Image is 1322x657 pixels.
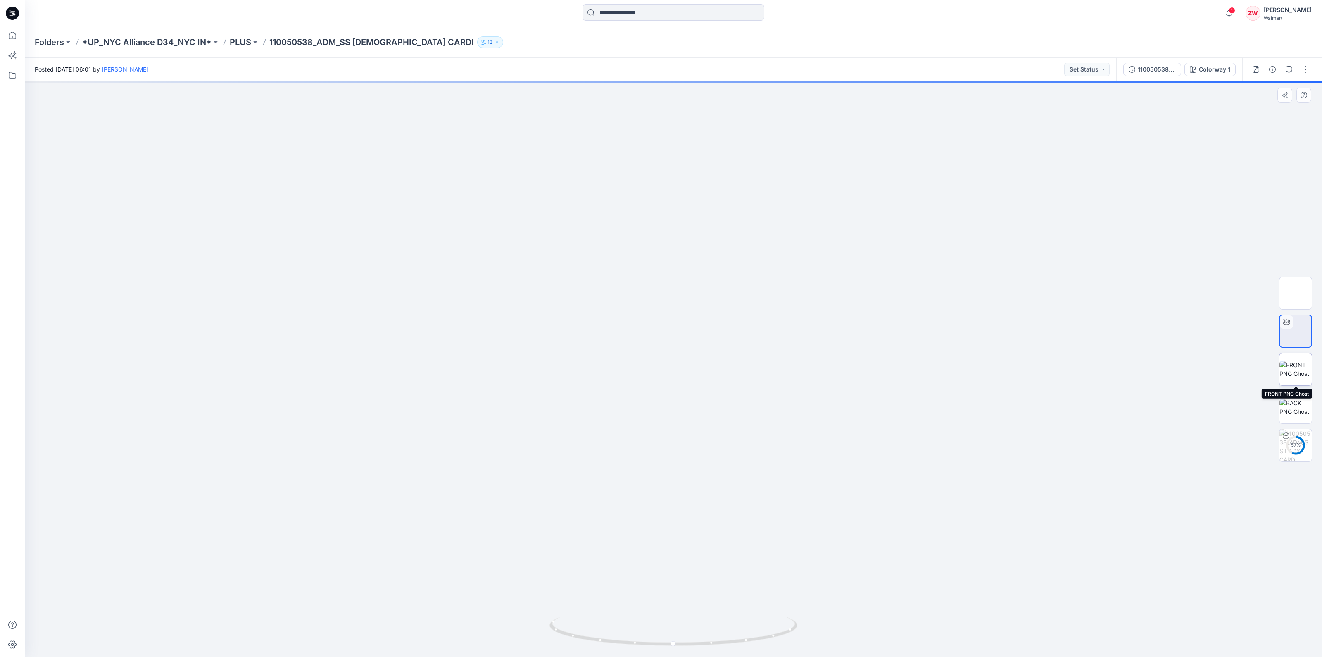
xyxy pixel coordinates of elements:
[230,36,251,48] a: PLUS
[1264,5,1312,15] div: [PERSON_NAME]
[1123,63,1181,76] button: 110050538_ADM_SS [DEMOGRAPHIC_DATA] CARDI
[1246,6,1260,21] div: ZW
[269,36,474,48] p: 110050538_ADM_SS [DEMOGRAPHIC_DATA] CARDI
[102,66,148,73] a: [PERSON_NAME]
[1199,65,1230,74] div: Colorway 1
[1264,15,1312,21] div: Walmart
[1280,318,1311,344] img: Turn Table 8 sides
[1279,361,1312,378] img: FRONT PNG Ghost
[477,36,503,48] button: 13
[487,38,493,47] p: 13
[1286,442,1305,449] div: 57 %
[1279,399,1312,416] img: BACK PNG Ghost
[1184,63,1236,76] button: Colorway 1
[35,36,64,48] a: Folders
[82,36,212,48] a: *UP_NYC Alliance D34_NYC IN*
[35,65,148,74] span: Posted [DATE] 06:01 by
[1229,7,1235,14] span: 1
[1279,429,1312,461] img: 110050538_ADM_SS LADY CARDI Colorway 1
[1138,65,1176,74] div: 110050538_ADM_SS [DEMOGRAPHIC_DATA] CARDI
[1266,63,1279,76] button: Details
